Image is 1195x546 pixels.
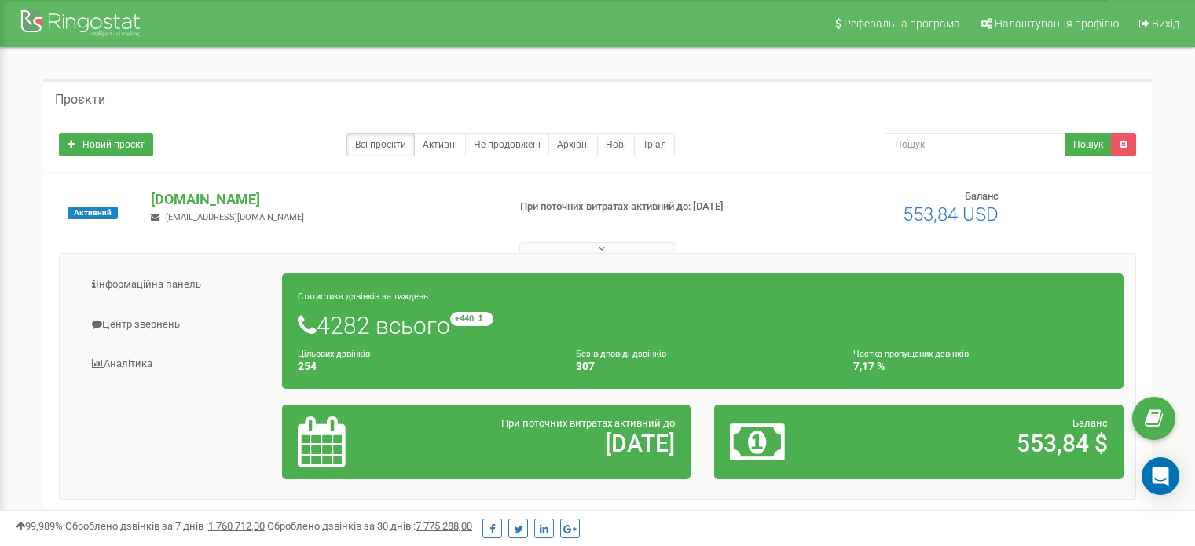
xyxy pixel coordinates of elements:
[995,17,1119,30] span: Налаштування профілю
[414,133,466,156] a: Активні
[576,349,666,359] small: Без відповіді дзвінків
[416,520,472,532] u: 7 775 288,00
[864,431,1108,456] h2: 553,84 $
[59,133,153,156] a: Новий проєкт
[844,17,960,30] span: Реферальна програма
[71,345,283,383] a: Аналiтика
[853,349,969,359] small: Частка пропущених дзвінків
[298,312,1108,339] h1: 4282 всього
[208,520,265,532] u: 1 760 712,00
[450,312,493,326] small: +440
[298,349,370,359] small: Цільових дзвінків
[298,291,428,302] small: Статистика дзвінків за тиждень
[576,361,830,372] h4: 307
[1152,17,1179,30] span: Вихід
[885,133,1065,156] input: Пошук
[68,207,118,219] span: Активний
[16,520,63,532] span: 99,989%
[267,520,472,532] span: Оброблено дзвінків за 30 днів :
[597,133,635,156] a: Нові
[520,200,772,214] p: При поточних витратах активний до: [DATE]
[151,189,494,210] p: [DOMAIN_NAME]
[853,361,1108,372] h4: 7,17 %
[431,431,675,456] h2: [DATE]
[465,133,549,156] a: Не продовжені
[548,133,598,156] a: Архівні
[1142,457,1179,495] div: Open Intercom Messenger
[71,306,283,344] a: Центр звернень
[501,417,675,429] span: При поточних витратах активний до
[166,212,304,222] span: [EMAIL_ADDRESS][DOMAIN_NAME]
[1065,133,1112,156] button: Пошук
[634,133,675,156] a: Тріал
[65,520,265,532] span: Оброблено дзвінків за 7 днів :
[71,266,283,304] a: Інформаційна панель
[965,190,999,202] span: Баланс
[1072,417,1108,429] span: Баланс
[55,93,105,107] h5: Проєкти
[298,361,552,372] h4: 254
[903,203,999,225] span: 553,84 USD
[346,133,415,156] a: Всі проєкти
